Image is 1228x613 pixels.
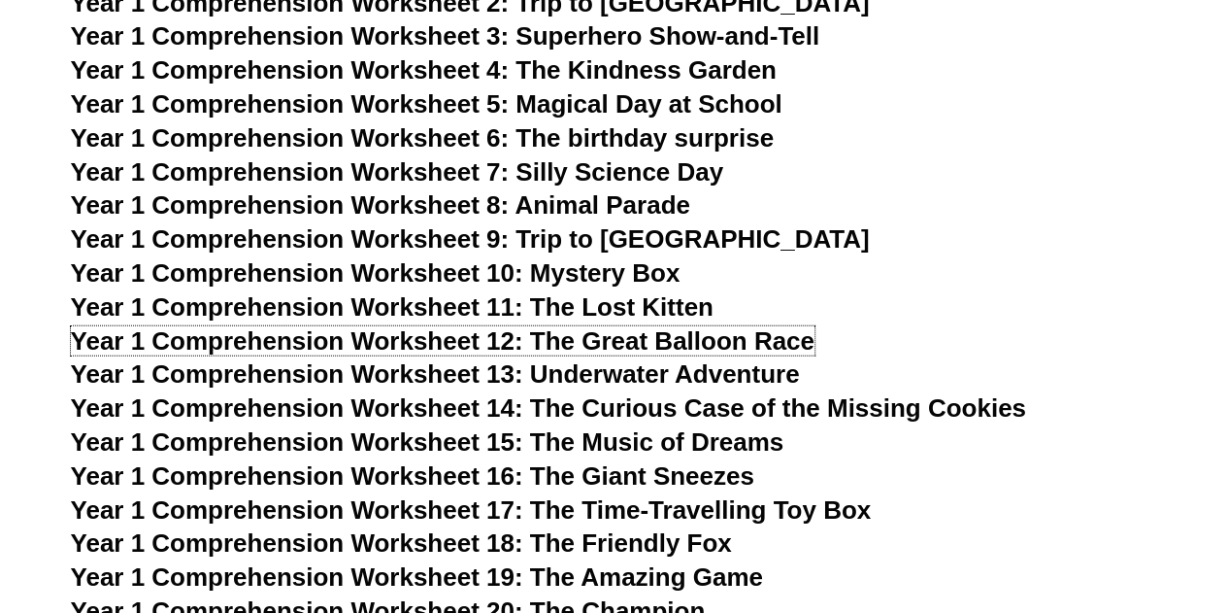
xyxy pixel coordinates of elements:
a: Year 1 Comprehension Worksheet 19: The Amazing Game [71,562,763,592]
a: Year 1 Comprehension Worksheet 3: Superhero Show-and-Tell [71,21,820,51]
a: Year 1 Comprehension Worksheet 16: The Giant Sneezes [71,461,754,491]
a: Year 1 Comprehension Worksheet 6: The birthday surprise [71,123,774,153]
a: Year 1 Comprehension Worksheet 8: Animal Parade [71,190,690,220]
a: Year 1 Comprehension Worksheet 17: The Time-Travelling Toy Box [71,495,872,525]
a: Year 1 Comprehension Worksheet 13: Underwater Adventure [71,359,800,389]
a: Year 1 Comprehension Worksheet 15: The Music of Dreams [71,427,784,457]
a: Year 1 Comprehension Worksheet 9: Trip to [GEOGRAPHIC_DATA] [71,224,870,254]
a: Year 1 Comprehension Worksheet 5: Magical Day at School [71,89,782,119]
a: Year 1 Comprehension Worksheet 10: Mystery Box [71,258,680,288]
a: Year 1 Comprehension Worksheet 12: The Great Balloon Race [71,326,814,356]
iframe: Chat Widget [905,393,1228,613]
a: Year 1 Comprehension Worksheet 7: Silly Science Day [71,157,724,187]
a: Year 1 Comprehension Worksheet 4: The Kindness Garden [71,55,777,85]
a: Year 1 Comprehension Worksheet 14: The Curious Case of the Missing Cookies [71,393,1026,423]
a: Year 1 Comprehension Worksheet 11: The Lost Kitten [71,292,714,322]
a: Year 1 Comprehension Worksheet 18: The Friendly Fox [71,528,732,558]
